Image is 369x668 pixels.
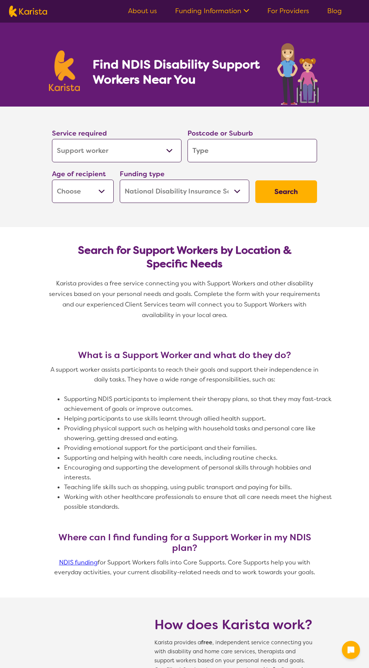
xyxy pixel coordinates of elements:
a: NDIS funding [59,558,98,566]
h3: What is a Support Worker and what do they do? [49,350,320,360]
label: Funding type [120,169,165,178]
a: Blog [327,6,342,15]
p: for Support Workers falls into Core Supports. Core Supports help you with everyday activities, yo... [49,558,320,577]
li: Supporting NDIS participants to implement their therapy plans, so that they may fast-track achiev... [64,394,335,414]
li: Working with other healthcare professionals to ensure that all care needs meet the highest possib... [64,492,335,512]
label: Service required [52,129,107,138]
li: Helping participants to use skills learnt through allied health support. [64,414,335,424]
a: Funding Information [175,6,249,15]
button: Search [255,180,317,203]
li: Supporting and helping with health care needs, including routine checks. [64,453,335,463]
li: Providing emotional support for the participant and their families. [64,443,335,453]
li: Encouraging and supporting the development of personal skills through hobbies and interests. [64,463,335,482]
h1: Find NDIS Disability Support Workers Near You [93,57,261,87]
li: Providing physical support such as helping with household tasks and personal care like showering,... [64,424,335,443]
input: Type [188,139,317,162]
a: About us [128,6,157,15]
img: Karista logo [49,50,80,91]
img: Karista logo [9,6,47,17]
label: Age of recipient [52,169,106,178]
label: Postcode or Suburb [188,129,253,138]
h3: Where can I find funding for a Support Worker in my NDIS plan? [49,532,320,553]
a: For Providers [267,6,309,15]
h2: Search for Support Workers by Location & Specific Needs [58,244,311,271]
p: A support worker assists participants to reach their goals and support their independence in dail... [49,365,320,384]
b: free [201,639,212,646]
li: Teaching life skills such as shopping, using public transport and paying for bills. [64,482,335,492]
img: support-worker [276,41,320,107]
span: Karista provides a free service connecting you with Support Workers and other disability services... [49,279,322,319]
h1: How does Karista work? [154,616,313,634]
